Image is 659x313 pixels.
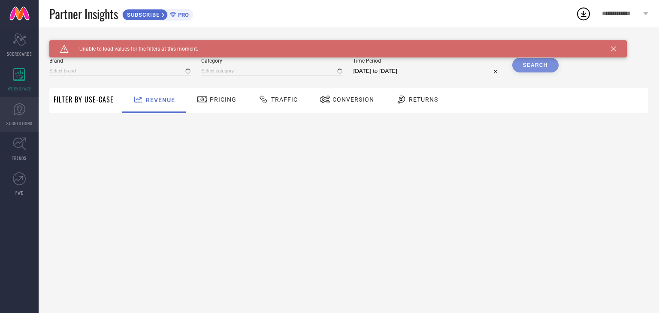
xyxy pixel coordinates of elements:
[353,58,501,64] span: Time Period
[409,96,438,103] span: Returns
[146,96,175,103] span: Revenue
[12,155,27,161] span: TRENDS
[49,5,118,23] span: Partner Insights
[15,190,24,196] span: FWD
[49,66,190,75] input: Select brand
[271,96,298,103] span: Traffic
[201,66,342,75] input: Select category
[49,58,190,64] span: Brand
[201,58,342,64] span: Category
[7,51,32,57] span: SCORECARDS
[122,7,193,21] a: SUBSCRIBEPRO
[69,46,198,52] span: Unable to load values for the filters at this moment.
[49,40,109,47] span: SYSTEM WORKSPACE
[8,85,31,92] span: WORKSPACE
[54,94,114,105] span: Filter By Use-Case
[353,66,501,76] input: Select time period
[176,12,189,18] span: PRO
[210,96,236,103] span: Pricing
[576,6,591,21] div: Open download list
[333,96,374,103] span: Conversion
[123,12,162,18] span: SUBSCRIBE
[6,120,33,126] span: SUGGESTIONS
